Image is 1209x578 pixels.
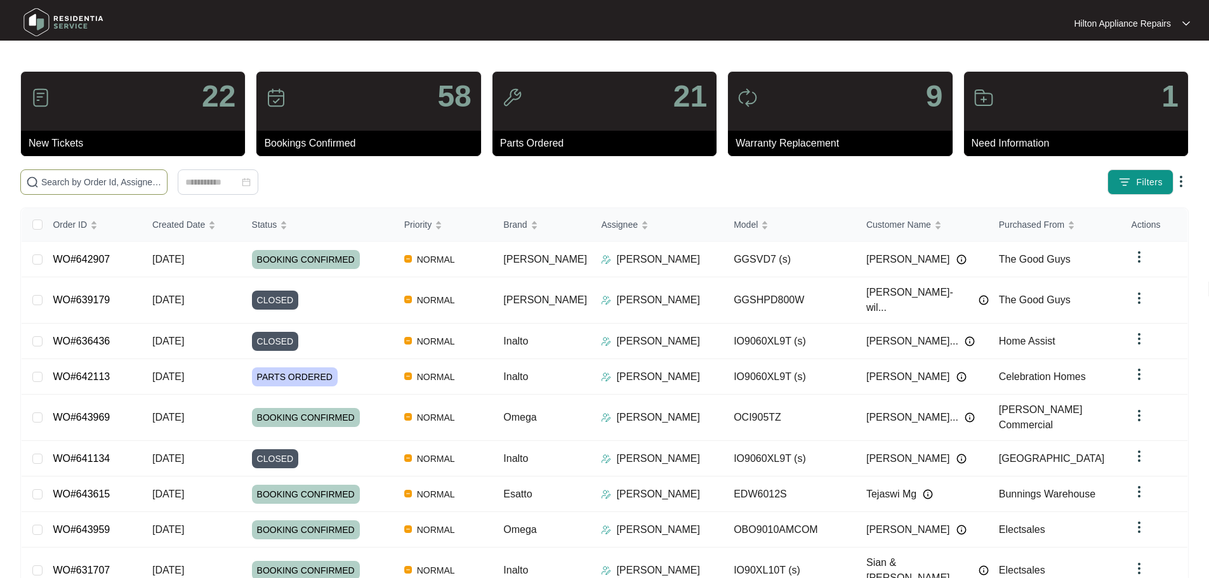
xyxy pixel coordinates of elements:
[999,453,1105,464] span: [GEOGRAPHIC_DATA]
[591,208,723,242] th: Assignee
[723,441,856,476] td: IO9060XL9T (s)
[30,88,51,108] img: icon
[673,81,707,112] p: 21
[264,136,480,151] p: Bookings Confirmed
[616,369,700,384] p: [PERSON_NAME]
[404,525,412,533] img: Vercel Logo
[242,208,394,242] th: Status
[999,565,1045,575] span: Electsales
[616,563,700,578] p: [PERSON_NAME]
[616,451,700,466] p: [PERSON_NAME]
[601,295,611,305] img: Assigner Icon
[866,410,958,425] span: [PERSON_NAME]...
[152,254,184,265] span: [DATE]
[999,371,1086,382] span: Celebration Homes
[1074,17,1171,30] p: Hilton Appliance Repairs
[1121,208,1187,242] th: Actions
[53,524,110,535] a: WO#643959
[923,489,933,499] img: Info icon
[1132,449,1147,464] img: dropdown arrow
[1182,20,1190,27] img: dropdown arrow
[723,359,856,395] td: IO9060XL9T (s)
[493,208,591,242] th: Brand
[866,487,916,502] span: Tejaswi Mg
[616,292,700,308] p: [PERSON_NAME]
[1132,561,1147,576] img: dropdown arrow
[53,489,110,499] a: WO#643615
[503,336,528,346] span: Inalto
[404,337,412,345] img: Vercel Logo
[616,487,700,502] p: [PERSON_NAME]
[866,285,972,315] span: [PERSON_NAME]-wil...
[601,489,611,499] img: Assigner Icon
[965,412,975,423] img: Info icon
[412,563,460,578] span: NORMAL
[43,208,142,242] th: Order ID
[956,454,967,464] img: Info icon
[601,454,611,464] img: Assigner Icon
[723,242,856,277] td: GGSVD7 (s)
[503,218,527,232] span: Brand
[152,336,184,346] span: [DATE]
[503,565,528,575] span: Inalto
[999,218,1064,232] span: Purchased From
[152,453,184,464] span: [DATE]
[252,408,360,427] span: BOOKING CONFIRMED
[956,372,967,382] img: Info icon
[1161,81,1179,112] p: 1
[500,136,717,151] p: Parts Ordered
[601,254,611,265] img: Assigner Icon
[999,524,1045,535] span: Electsales
[152,371,184,382] span: [DATE]
[737,88,758,108] img: icon
[202,81,235,112] p: 22
[616,522,700,537] p: [PERSON_NAME]
[412,487,460,502] span: NORMAL
[502,88,522,108] img: icon
[601,565,611,575] img: Assigner Icon
[1107,169,1173,195] button: filter iconFilters
[152,565,184,575] span: [DATE]
[503,453,528,464] span: Inalto
[19,3,108,41] img: residentia service logo
[252,291,299,310] span: CLOSED
[1132,520,1147,535] img: dropdown arrow
[503,371,528,382] span: Inalto
[412,522,460,537] span: NORMAL
[866,522,950,537] span: [PERSON_NAME]
[152,218,205,232] span: Created Date
[1132,249,1147,265] img: dropdown arrow
[1132,367,1147,382] img: dropdown arrow
[152,489,184,499] span: [DATE]
[404,218,432,232] span: Priority
[503,294,587,305] span: [PERSON_NAME]
[152,524,184,535] span: [DATE]
[723,324,856,359] td: IO9060XL9T (s)
[989,208,1121,242] th: Purchased From
[866,369,950,384] span: [PERSON_NAME]
[616,252,700,267] p: [PERSON_NAME]
[412,451,460,466] span: NORMAL
[956,525,967,535] img: Info icon
[53,218,87,232] span: Order ID
[503,254,587,265] span: [PERSON_NAME]
[999,336,1055,346] span: Home Assist
[723,208,856,242] th: Model
[866,334,958,349] span: [PERSON_NAME]...
[616,334,700,349] p: [PERSON_NAME]
[1136,176,1163,189] span: Filters
[404,255,412,263] img: Vercel Logo
[404,454,412,462] img: Vercel Logo
[956,254,967,265] img: Info icon
[404,413,412,421] img: Vercel Logo
[503,412,536,423] span: Omega
[152,412,184,423] span: [DATE]
[252,520,360,539] span: BOOKING CONFIRMED
[1132,331,1147,346] img: dropdown arrow
[404,490,412,497] img: Vercel Logo
[503,489,532,499] span: Esatto
[1132,408,1147,423] img: dropdown arrow
[53,371,110,382] a: WO#642113
[404,296,412,303] img: Vercel Logo
[866,252,950,267] span: [PERSON_NAME]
